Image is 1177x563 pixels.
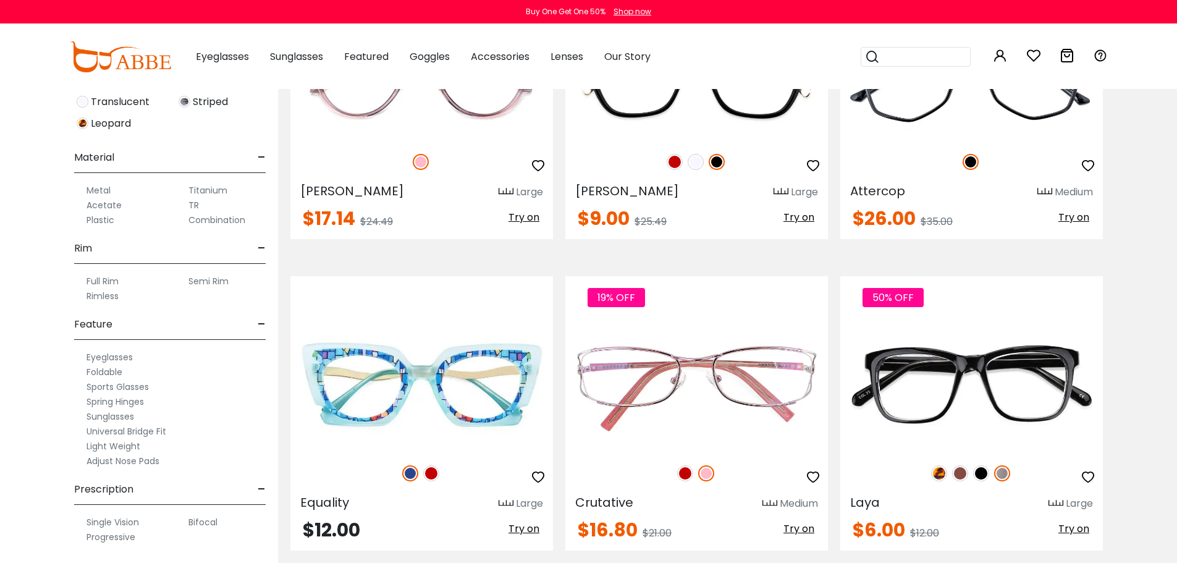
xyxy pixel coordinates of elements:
label: Foldable [86,365,122,379]
span: 19% OFF [588,288,645,307]
span: Lenses [551,49,583,64]
img: Red [677,465,693,481]
span: - [258,475,266,504]
div: Large [1066,496,1093,511]
label: Full Rim [86,274,119,289]
span: $25.49 [635,214,667,229]
img: Black [963,154,979,170]
img: Blue Equality - Acetate ,Universal Bridge Fit [290,321,553,452]
span: $26.00 [853,205,916,232]
label: Spring Hinges [86,394,144,409]
span: [PERSON_NAME] [575,182,679,200]
label: Adjust Nose Pads [86,454,159,468]
label: Rimless [86,289,119,303]
span: $21.00 [643,526,672,540]
span: Prescription [74,475,133,504]
div: Medium [1055,185,1093,200]
button: Try on [505,210,543,226]
span: $16.80 [578,517,638,543]
label: Light Weight [86,439,140,454]
span: Goggles [410,49,450,64]
img: Gun Laya - Plastic ,Universal Bridge Fit [840,321,1103,452]
label: Eyeglasses [86,350,133,365]
div: Buy One Get One 50% [526,6,605,17]
img: Translucent [77,96,88,108]
img: Pink [698,465,714,481]
label: TR [188,198,199,213]
label: Titanium [188,183,227,198]
span: Equality [300,494,349,511]
span: $17.14 [303,205,355,232]
span: Eyeglasses [196,49,249,64]
label: Semi Rim [188,274,229,289]
img: size ruler [774,187,788,197]
span: Try on [783,210,814,224]
span: Laya [850,494,880,511]
img: Translucent [688,154,704,170]
img: size ruler [499,187,513,197]
button: Try on [1055,210,1093,226]
span: Crutative [575,494,633,511]
label: Metal [86,183,111,198]
label: Sunglasses [86,409,134,424]
span: Our Story [604,49,651,64]
span: $12.00 [303,517,360,543]
img: Pink Crutative - Metal ,Adjust Nose Pads [565,321,828,452]
div: Large [791,185,818,200]
img: Red [667,154,683,170]
span: Try on [783,522,814,536]
span: Feature [74,310,112,339]
span: Featured [344,49,389,64]
label: Progressive [86,530,135,544]
div: Medium [780,496,818,511]
span: - [258,143,266,172]
span: Rim [74,234,92,263]
button: Try on [780,210,818,226]
img: size ruler [762,499,777,509]
span: Material [74,143,114,172]
button: Try on [505,521,543,537]
label: Sports Glasses [86,379,149,394]
span: - [258,234,266,263]
img: Pink [413,154,429,170]
span: Attercop [850,182,905,200]
a: Shop now [607,6,651,17]
img: Red [423,465,439,481]
span: $35.00 [921,214,953,229]
img: Blue [402,465,418,481]
span: Accessories [471,49,529,64]
button: Try on [780,521,818,537]
span: 50% OFF [863,288,924,307]
span: Try on [508,522,539,536]
label: Plastic [86,213,114,227]
img: size ruler [499,499,513,509]
span: Sunglasses [270,49,323,64]
span: Striped [193,95,228,109]
label: Single Vision [86,515,139,530]
img: Brown [952,465,968,481]
label: Acetate [86,198,122,213]
span: $24.49 [360,214,393,229]
img: Striped [179,96,190,108]
div: Large [516,496,543,511]
span: $9.00 [578,205,630,232]
img: Gun [994,465,1010,481]
span: $6.00 [853,517,905,543]
img: size ruler [1037,187,1052,197]
div: Shop now [614,6,651,17]
label: Combination [188,213,245,227]
span: [PERSON_NAME] [300,182,404,200]
img: Leopard [931,465,947,481]
label: Bifocal [188,515,217,530]
span: Try on [508,210,539,224]
label: Universal Bridge Fit [86,424,166,439]
span: - [258,310,266,339]
img: abbeglasses.com [70,41,171,72]
span: Try on [1058,522,1089,536]
img: Black [973,465,989,481]
span: Leopard [91,116,131,131]
img: Leopard [77,117,88,129]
